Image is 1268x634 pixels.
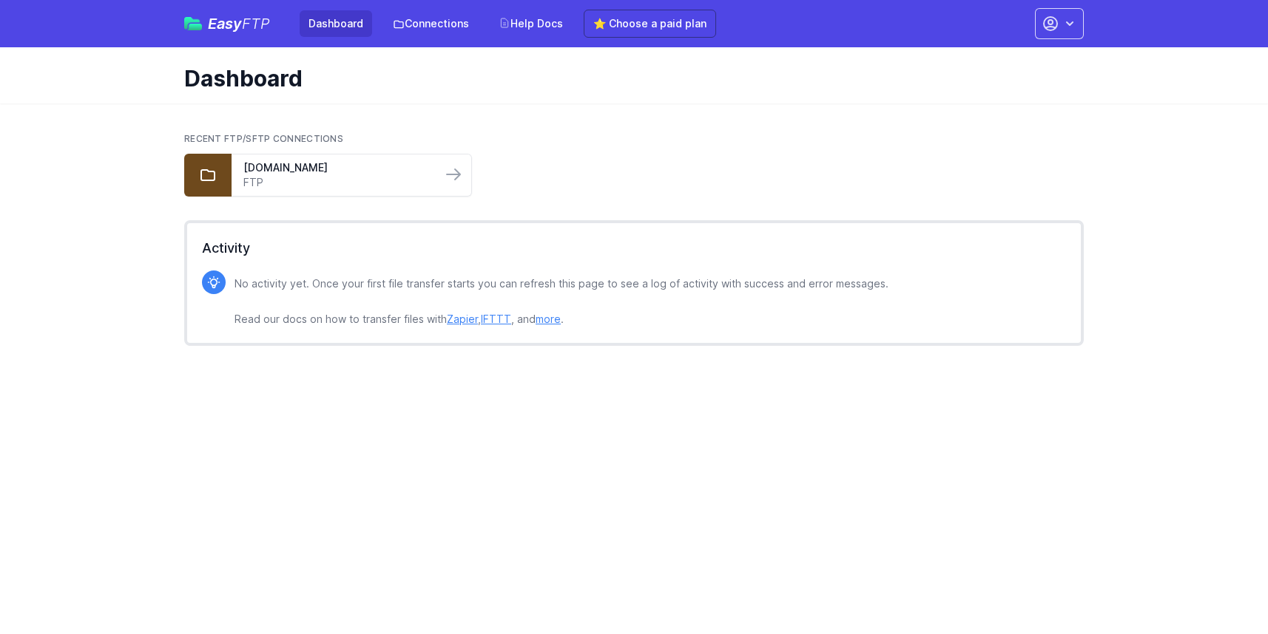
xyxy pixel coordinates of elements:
a: FTP [243,175,430,190]
a: Connections [384,10,478,37]
h1: Dashboard [184,65,1072,92]
h2: Recent FTP/SFTP Connections [184,133,1084,145]
span: Easy [208,16,270,31]
h2: Activity [202,238,1066,259]
a: Zapier [447,313,478,325]
a: [DOMAIN_NAME] [243,160,430,175]
span: FTP [242,15,270,33]
a: Help Docs [490,10,572,37]
a: more [536,313,561,325]
p: No activity yet. Once your first file transfer starts you can refresh this page to see a log of a... [235,275,888,328]
a: EasyFTP [184,16,270,31]
img: easyftp_logo.png [184,17,202,30]
a: IFTTT [481,313,511,325]
a: Dashboard [300,10,372,37]
a: ⭐ Choose a paid plan [584,10,716,38]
